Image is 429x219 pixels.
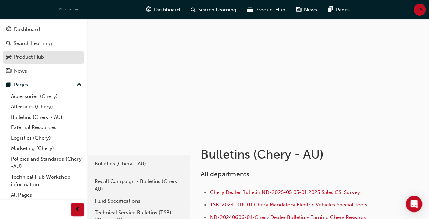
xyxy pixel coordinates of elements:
[336,6,350,14] span: Pages
[201,147,377,162] h1: Bulletins (Chery - AU)
[296,5,301,14] span: news-icon
[14,26,40,33] div: Dashboard
[3,37,84,50] a: Search Learning
[6,82,11,88] span: pages-icon
[91,158,187,170] a: Bulletins (Chery - AU)
[247,5,253,14] span: car-icon
[146,5,151,14] span: guage-icon
[14,81,28,89] div: Pages
[154,6,180,14] span: Dashboard
[75,205,80,214] span: prev-icon
[8,112,84,123] a: Bulletins (Chery - AU)
[328,5,333,14] span: pages-icon
[3,23,84,36] a: Dashboard
[3,79,84,91] button: Pages
[201,170,249,178] span: All departments
[323,3,355,17] a: pages-iconPages
[242,3,291,17] a: car-iconProduct Hub
[185,3,242,17] a: search-iconSearch Learning
[198,6,237,14] span: Search Learning
[6,41,11,47] span: search-icon
[141,3,185,17] a: guage-iconDashboard
[8,133,84,143] a: Logistics (Chery)
[6,68,11,74] span: news-icon
[91,195,187,207] a: Fluid Specifications
[3,22,84,79] button: DashboardSearch LearningProduct HubNews
[3,65,84,78] a: News
[255,6,285,14] span: Product Hub
[304,6,317,14] span: News
[414,4,426,16] button: TA
[8,190,84,201] a: All Pages
[95,160,184,168] div: Bulletins (Chery - AU)
[95,178,184,193] div: Recall Campaign - Bulletins (Chery AU)
[8,154,84,172] a: Policies and Standards (Chery -AU)
[91,176,187,195] a: Recall Campaign - Bulletins (Chery AU)
[210,189,360,195] a: Chery Dealer Bulletin ND-2025-05.05-01 2025 Sales CSI Survey
[291,3,323,17] a: news-iconNews
[8,122,84,133] a: External Resources
[8,143,84,154] a: Marketing (Chery)
[95,197,184,205] div: Fluid Specifications
[3,3,82,16] img: oneconnect
[8,91,84,102] a: Accessories (Chery)
[3,51,84,64] a: Product Hub
[6,27,11,33] span: guage-icon
[210,202,367,208] a: TSB-20241016-01 Chery Mandatory Electric Vehicles Special Tools
[14,67,27,75] div: News
[14,53,44,61] div: Product Hub
[8,172,84,190] a: Technical Hub Workshop information
[417,6,423,14] span: TA
[8,101,84,112] a: Aftersales (Chery)
[191,5,196,14] span: search-icon
[6,54,11,60] span: car-icon
[406,196,422,212] div: Open Intercom Messenger
[14,40,52,47] div: Search Learning
[77,81,82,90] span: up-icon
